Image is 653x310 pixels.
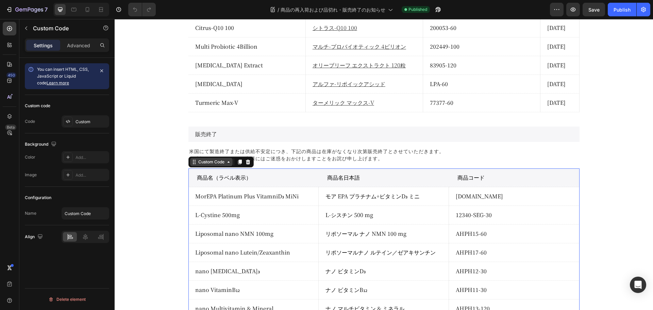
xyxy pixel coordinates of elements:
[308,18,425,37] td: 202449-100
[334,243,465,262] td: AHPH12-30
[198,23,291,31] a: マルチ-プロバイオティック 4ビリオン
[67,42,90,49] p: Advanced
[334,206,465,224] td: AHPH15-60
[74,262,204,280] td: nano VitaminB₁₂
[204,280,334,299] td: ナノ マルチビタミン & ミネラル
[25,118,35,125] div: Code
[204,168,334,187] td: モア EPA プラチナム+ビタミンD₃ ミニ
[25,195,51,201] div: Configuration
[25,232,44,242] div: Align
[198,5,242,13] a: シトラス-Q10 100
[583,3,605,16] button: Save
[425,37,465,56] td: [DATE]
[334,168,465,187] td: [DOMAIN_NAME]
[74,168,204,187] td: MorEPA Platinum Plus VitamniD₃ MiNi
[198,42,291,50] a: オリーブリーフ エクストラクト 120粒
[48,295,86,304] div: Delete element
[25,210,36,216] div: Name
[198,61,271,69] a: アルファ-リポイックアシッド
[45,5,48,14] p: 7
[74,206,204,224] td: Liposomal nano NMN 100mg
[74,56,191,75] td: [MEDICAL_DATA]
[204,243,334,262] td: ナノ ビタミンD₃
[76,119,107,125] div: Custom
[630,277,646,293] div: Open Intercom Messenger
[82,140,111,146] div: Custom Code
[204,224,334,243] td: リポソーマルナノ ルテイン／ゼアキサンチン
[33,24,91,32] p: Custom Code
[204,149,334,168] th: 商品名日本語
[308,75,425,93] td: 77377-60
[425,18,465,37] td: [DATE]
[5,125,16,130] div: Beta
[25,172,37,178] div: Image
[76,172,107,178] div: Add...
[308,56,425,75] td: LPA-60
[74,108,465,123] h3: 販売終了
[74,18,191,37] td: Multi Probiotic 4Billion
[408,6,427,13] span: Published
[281,6,385,13] span: 商品の再入荷および品切れ・販売終了のお知らせ
[334,149,465,168] th: 商品コード
[204,187,334,206] td: L-シスチン 500 mg
[198,80,259,87] a: ターメリック マックス-V
[74,224,204,243] td: Liposomal nano Lutein/Zeaxanthin
[74,75,191,93] td: Turmeric Max-V
[614,6,631,13] div: Publish
[334,224,465,243] td: AHPH17-60
[74,37,191,56] td: [MEDICAL_DATA] Extract
[278,6,279,13] span: /
[25,103,50,109] div: Custom code
[204,206,334,224] td: リポソーマル ナノ NMN 100 mg
[74,187,204,206] td: L-Cystine 500mg
[47,80,69,85] a: Learn more
[25,294,109,305] button: Delete element
[115,19,653,310] iframe: Design area
[308,37,425,56] td: 83905-120
[25,154,35,160] div: Color
[334,262,465,280] td: AHPH11-30
[37,67,89,85] span: You can insert HTML, CSS, JavaScript or Liquid code
[76,154,107,161] div: Add...
[74,136,268,143] span: ご愛顧いただいていたお客様にはご迷惑をおかけしますことをお詫び申し上げます。
[334,187,465,206] td: 12340-SEG-30
[608,3,636,16] button: Publish
[334,280,465,299] td: AHPH13-120
[3,3,51,16] button: 7
[204,262,334,280] td: ナノ ビタミンB₁₂
[128,3,156,16] div: Undo/Redo
[34,42,53,49] p: Settings
[425,56,465,75] td: [DATE]
[6,72,16,78] div: 450
[74,280,204,299] td: nano Multivitamin & Mineral
[588,7,600,13] span: Save
[25,140,58,149] div: Background
[74,243,204,262] td: nano [MEDICAL_DATA]₃
[74,149,204,168] th: 商品名（ラベル表示）
[74,129,330,135] span: 米国にて製造終了または供給不安定につき、下記の商品は在庫がなくなり次第販売終了とさせていただきます。
[425,75,465,93] td: [DATE]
